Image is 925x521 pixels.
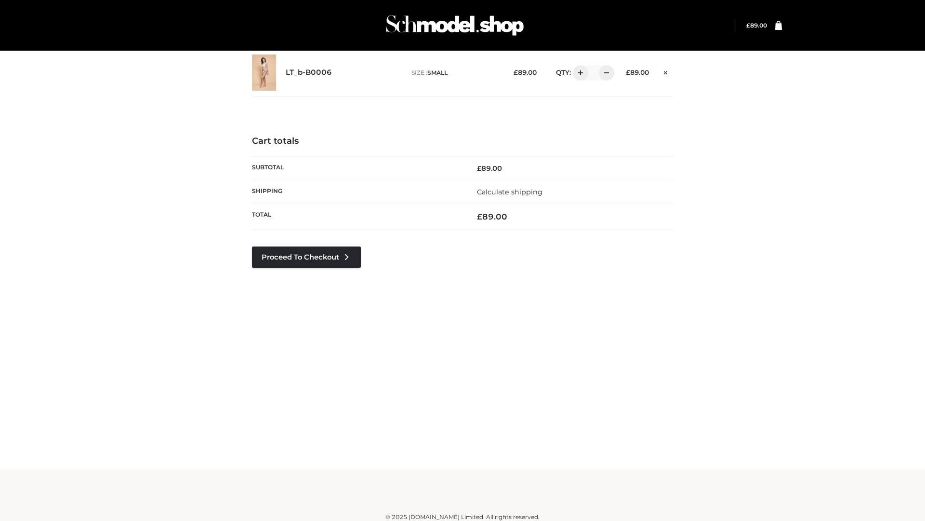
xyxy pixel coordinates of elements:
h4: Cart totals [252,136,673,147]
bdi: 89.00 [477,164,502,173]
bdi: 89.00 [477,212,507,221]
span: £ [514,69,518,76]
span: £ [746,22,750,29]
bdi: 89.00 [746,22,767,29]
span: £ [477,164,481,173]
span: £ [626,69,630,76]
a: LT_b-B0006 [286,68,332,77]
a: Remove this item [659,65,673,78]
span: £ [477,212,482,221]
th: Total [252,204,462,230]
span: SMALL [427,69,448,76]
th: Shipping [252,180,462,204]
a: £89.00 [746,22,767,29]
th: Subtotal [252,156,462,180]
img: Schmodel Admin 964 [383,6,527,44]
bdi: 89.00 [514,69,537,76]
a: Calculate shipping [477,188,542,196]
bdi: 89.00 [626,69,649,76]
a: Proceed to Checkout [252,247,361,268]
p: size : [411,69,499,77]
div: QTY: [546,65,611,81]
